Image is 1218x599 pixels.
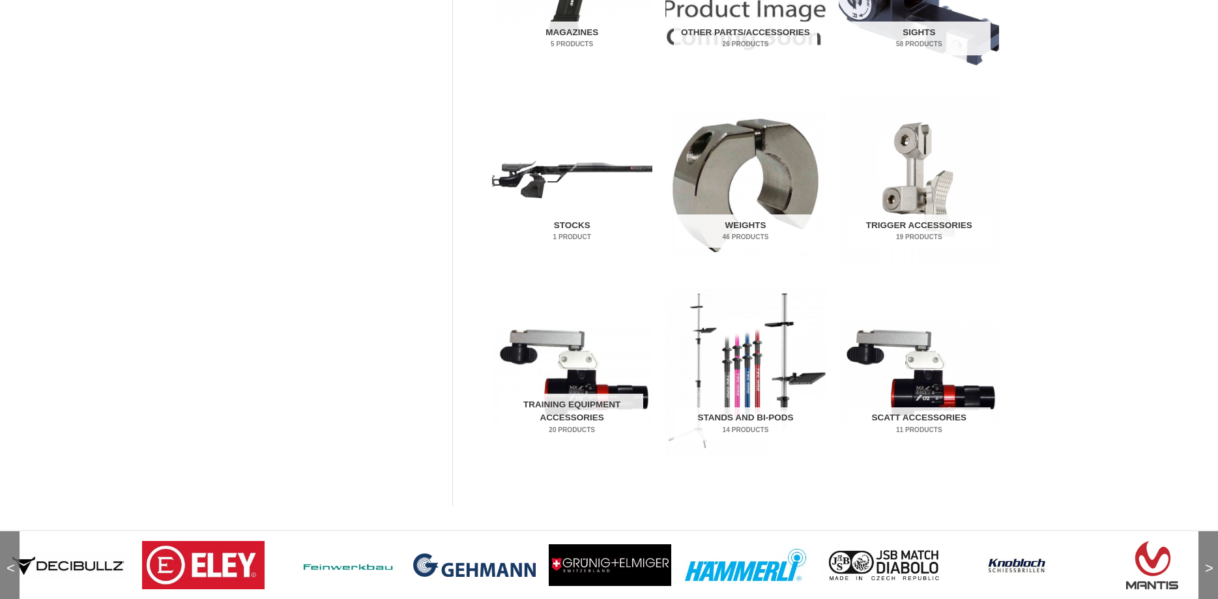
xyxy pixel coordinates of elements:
[674,232,817,242] mark: 46 Products
[1198,549,1211,562] span: >
[500,425,643,435] mark: 20 Products
[848,407,991,441] h2: SCATT Accessories
[665,95,826,263] a: Visit product category Weights
[674,22,817,55] h2: Other Parts/Accessories
[500,232,643,242] mark: 1 Product
[500,39,643,49] mark: 5 Products
[492,288,652,456] a: Visit product category Training Equipment Accessories
[674,214,817,248] h2: Weights
[848,39,991,49] mark: 58 Products
[839,288,999,456] img: SCATT Accessories
[839,95,999,263] img: Trigger Accessories
[848,232,991,242] mark: 19 Products
[665,288,826,456] a: Visit product category Stands and Bi-pods
[674,425,817,435] mark: 14 Products
[500,214,643,248] h2: Stocks
[674,407,817,441] h2: Stands and Bi-pods
[142,541,265,589] img: brand logo
[848,214,991,248] h2: Trigger Accessories
[492,95,652,263] a: Visit product category Stocks
[665,288,826,456] img: Stands and Bi-pods
[492,288,652,456] img: Training Equipment Accessories
[492,95,652,263] img: Stocks
[839,288,999,456] a: Visit product category SCATT Accessories
[839,95,999,263] a: Visit product category Trigger Accessories
[674,39,817,49] mark: 26 Products
[500,394,643,441] h2: Training Equipment Accessories
[848,425,991,435] mark: 11 Products
[665,95,826,263] img: Weights
[848,22,991,55] h2: Sights
[500,22,643,55] h2: Magazines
